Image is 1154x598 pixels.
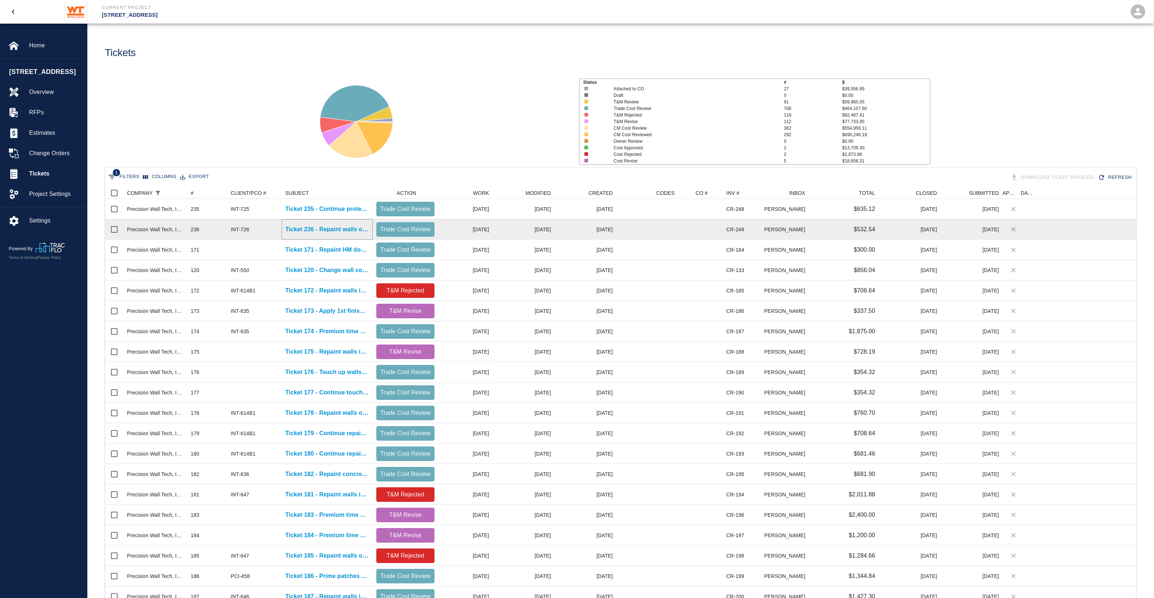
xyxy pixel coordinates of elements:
[127,409,183,417] div: Precision Wall Tech, Inc.
[9,67,83,77] span: [STREET_ADDRESS]
[379,266,432,275] p: Trade Cost Review
[127,430,183,437] div: Precision Wall Tech, Inc.
[191,348,199,355] div: 175
[493,382,555,403] div: [DATE]
[285,531,369,540] a: Ticket 184 - Premium time work, on 8th and PH floor
[285,368,369,377] p: Ticket 176 - Touch up walls, ceilings, and HM door frames on 5th floor
[555,321,616,342] div: [DATE]
[854,245,875,254] p: $300.00
[285,327,369,336] a: Ticket 174 - Premium time work, on floors G-2, G-1, and B-1
[555,187,616,199] div: CREATED
[941,382,1003,403] div: [DATE]
[555,240,616,260] div: [DATE]
[614,151,767,158] p: Cost Rejected
[191,205,199,213] div: 235
[789,187,805,199] div: INBOX
[842,118,930,125] p: $77,733.95
[879,423,941,444] div: [DATE]
[438,362,493,382] div: [DATE]
[438,464,493,484] div: [DATE]
[191,450,199,457] div: 180
[285,429,369,438] a: Ticket 179 - Continue repainting walls on B1 level
[879,382,941,403] div: [DATE]
[379,449,432,458] p: Trade Cost Review
[127,389,183,396] div: Precision Wall Tech, Inc.
[1021,187,1035,199] div: DATE CM COST APPROVED
[285,225,369,234] a: Ticket 236 - Repaint walls on floors 2,3,4,5,8
[859,187,875,199] div: TOTAL
[473,187,489,199] div: WORK
[9,256,37,260] a: Terms of Service
[842,138,930,145] p: $0.00
[285,490,369,499] a: Ticket 181 - Repaint walls in classrooms and corridors on 3rd floor
[726,328,744,335] div: CR-187
[153,188,163,198] button: Show filters
[127,205,183,213] div: Precision Wall Tech, Inc.
[765,362,809,382] div: [PERSON_NAME]
[285,266,369,275] a: Ticket 120 - Change wall color on 7th floor
[854,307,875,315] p: $337.50
[879,199,941,219] div: [DATE]
[379,286,432,295] p: T&M Rejected
[555,219,616,240] div: [DATE]
[285,245,369,254] p: Ticket 171 - Repaint HM doors and MDF panels on 8th floor
[231,328,249,335] div: INT-635
[854,388,875,397] p: $354.32
[282,187,373,199] div: SUBJECT
[765,382,809,403] div: [PERSON_NAME]
[4,3,22,20] button: open drawer
[438,301,493,321] div: [DATE]
[191,430,199,437] div: 179
[765,423,809,444] div: [PERSON_NAME]
[9,245,36,252] p: Powered By
[227,187,282,199] div: CLIENT/PCO #
[765,321,809,342] div: [PERSON_NAME]
[879,301,941,321] div: [DATE]
[726,287,744,294] div: CR-185
[29,149,81,158] span: Change Orders
[493,199,555,219] div: [DATE]
[849,327,875,336] p: $1,875.00
[784,79,842,86] p: #
[784,158,842,164] p: 5
[656,187,675,199] div: CODES
[163,188,173,198] button: Sort
[285,572,369,581] a: Ticket 186 - Prime patches on concrete walls on G2 level
[765,280,809,301] div: [PERSON_NAME]
[493,260,555,280] div: [DATE]
[379,388,432,397] p: Trade Cost Review
[842,99,930,105] p: $59,985.05
[916,187,937,199] div: CLOSED
[397,187,416,199] div: ACTION
[493,464,555,484] div: [DATE]
[102,11,616,19] p: [STREET_ADDRESS]
[1003,187,1017,199] div: APPROVED
[438,444,493,464] div: [DATE]
[854,429,875,438] p: $708.64
[285,449,369,458] a: Ticket 180 - Continue repainting walls on B1 level
[614,131,767,138] p: CM Cost Reviewed
[614,118,767,125] p: T&M Revise
[726,246,744,253] div: CR-184
[29,216,81,225] span: Settings
[695,187,707,199] div: CO #
[555,382,616,403] div: [DATE]
[493,362,555,382] div: [DATE]
[784,118,842,125] p: 112
[379,307,432,315] p: T&M Revise
[726,205,744,213] div: CR-248
[854,368,875,377] p: $354.32
[285,470,369,479] p: Ticket 182 - Repaint concrete terrace walls on 7th and 8th floor
[29,169,81,178] span: Tickets
[842,125,930,131] p: $554,956.11
[438,199,493,219] div: [DATE]
[842,79,930,86] p: $
[127,369,183,376] div: Precision Wall Tech, Inc.
[191,307,199,315] div: 173
[555,199,616,219] div: [DATE]
[678,187,723,199] div: CO #
[941,321,1003,342] div: [DATE]
[854,347,875,356] p: $728.19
